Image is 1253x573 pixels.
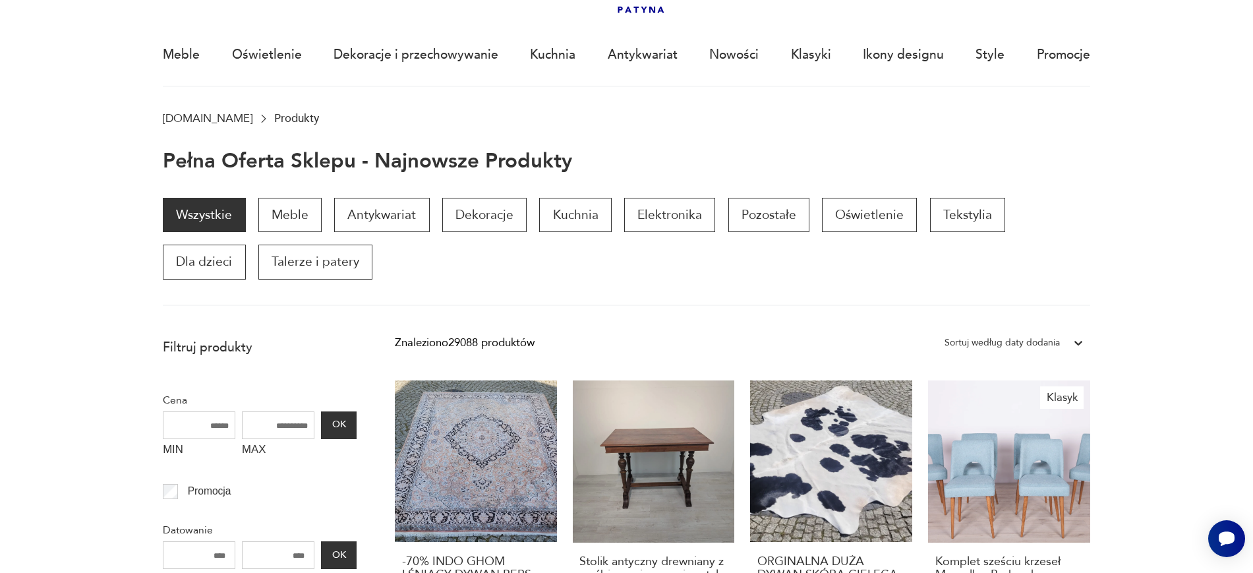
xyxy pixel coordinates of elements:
label: MIN [163,439,235,464]
a: Ikony designu [863,24,944,85]
a: Klasyki [791,24,831,85]
a: Meble [258,198,322,232]
label: MAX [242,439,314,464]
a: Talerze i patery [258,245,372,279]
button: OK [321,541,357,569]
a: Wszystkie [163,198,245,232]
a: Meble [163,24,200,85]
a: Dekoracje i przechowywanie [334,24,498,85]
p: Promocja [188,483,231,500]
a: Oświetlenie [232,24,302,85]
iframe: Smartsupp widget button [1208,520,1245,557]
button: OK [321,411,357,439]
a: Antykwariat [608,24,678,85]
a: [DOMAIN_NAME] [163,112,252,125]
a: Elektronika [624,198,715,232]
h1: Pełna oferta sklepu - najnowsze produkty [163,150,572,173]
div: Sortuj według daty dodania [945,334,1060,351]
p: Datowanie [163,522,357,539]
p: Produkty [274,112,319,125]
p: Cena [163,392,357,409]
a: Tekstylia [930,198,1005,232]
div: Znaleziono 29088 produktów [395,334,535,351]
a: Pozostałe [728,198,809,232]
a: Kuchnia [530,24,575,85]
a: Promocje [1037,24,1090,85]
a: Style [976,24,1005,85]
a: Nowości [709,24,759,85]
a: Oświetlenie [822,198,917,232]
a: Kuchnia [539,198,611,232]
a: Dekoracje [442,198,527,232]
p: Filtruj produkty [163,339,357,356]
a: Antykwariat [334,198,429,232]
a: Dla dzieci [163,245,245,279]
